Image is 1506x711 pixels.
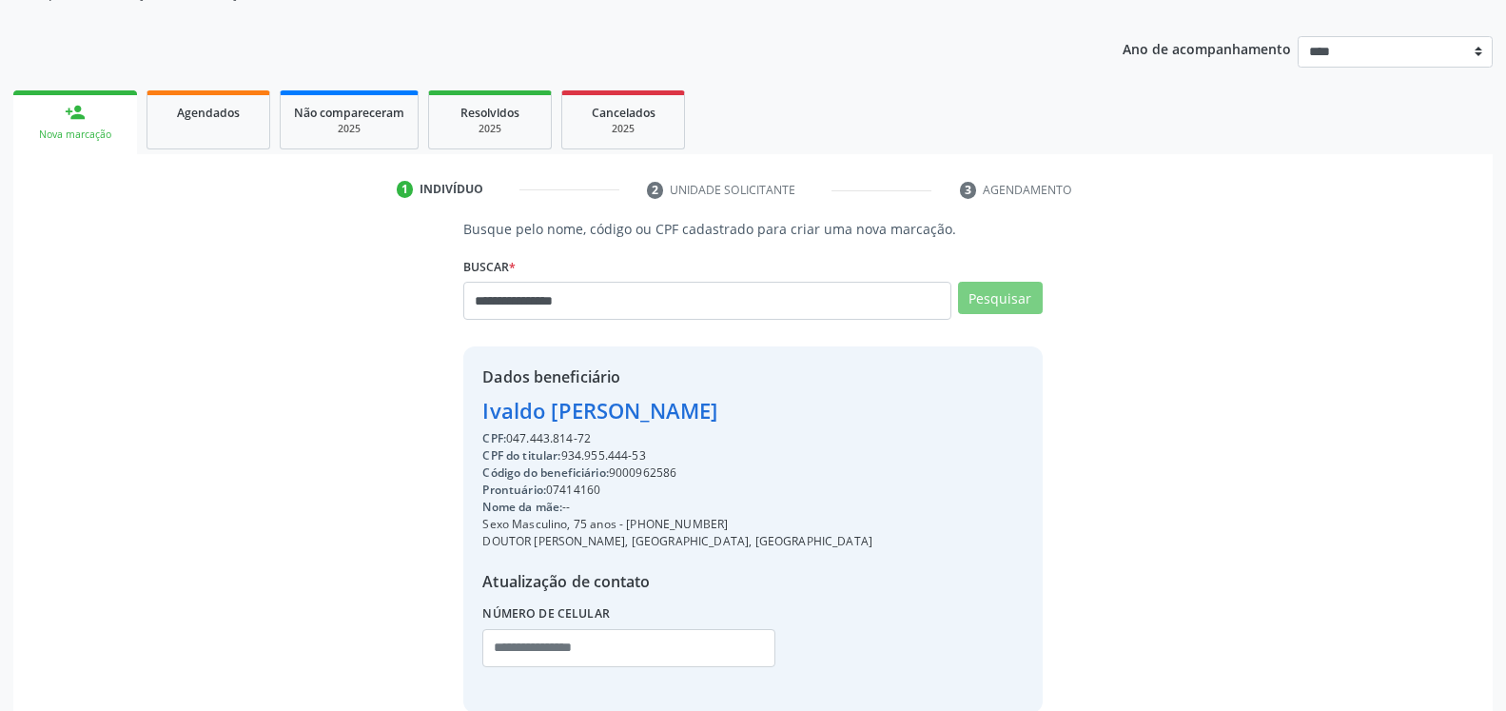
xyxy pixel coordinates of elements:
div: -- [482,499,872,516]
div: Sexo Masculino, 75 anos - [PHONE_NUMBER] [482,516,872,533]
label: Buscar [463,252,516,282]
div: DOUTOR [PERSON_NAME], [GEOGRAPHIC_DATA], [GEOGRAPHIC_DATA] [482,533,872,550]
span: Prontuário: [482,482,546,498]
span: Cancelados [592,105,655,121]
span: Nome da mãe: [482,499,562,515]
span: Resolvidos [460,105,519,121]
p: Ano de acompanhamento [1123,36,1291,60]
div: 1 [397,181,414,198]
span: Agendados [177,105,240,121]
span: CPF do titular: [482,447,560,464]
div: 2025 [294,122,404,136]
div: 047.443.814-72 [482,430,872,447]
span: CPF: [482,430,506,446]
div: 07414160 [482,482,872,499]
div: person_add [65,102,86,123]
label: Número de celular [482,600,610,629]
span: Não compareceram [294,105,404,121]
div: 9000962586 [482,464,872,482]
div: 934.955.444-53 [482,447,872,464]
div: Indivíduo [420,181,483,198]
div: 2025 [442,122,538,136]
div: Atualização de contato [482,570,872,593]
p: Busque pelo nome, código ou CPF cadastrado para criar uma nova marcação. [463,219,1042,239]
span: Código do beneficiário: [482,464,608,481]
div: Ivaldo [PERSON_NAME] [482,395,872,426]
div: Dados beneficiário [482,365,872,388]
button: Pesquisar [958,282,1043,314]
div: Nova marcação [27,128,124,142]
div: 2025 [576,122,671,136]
